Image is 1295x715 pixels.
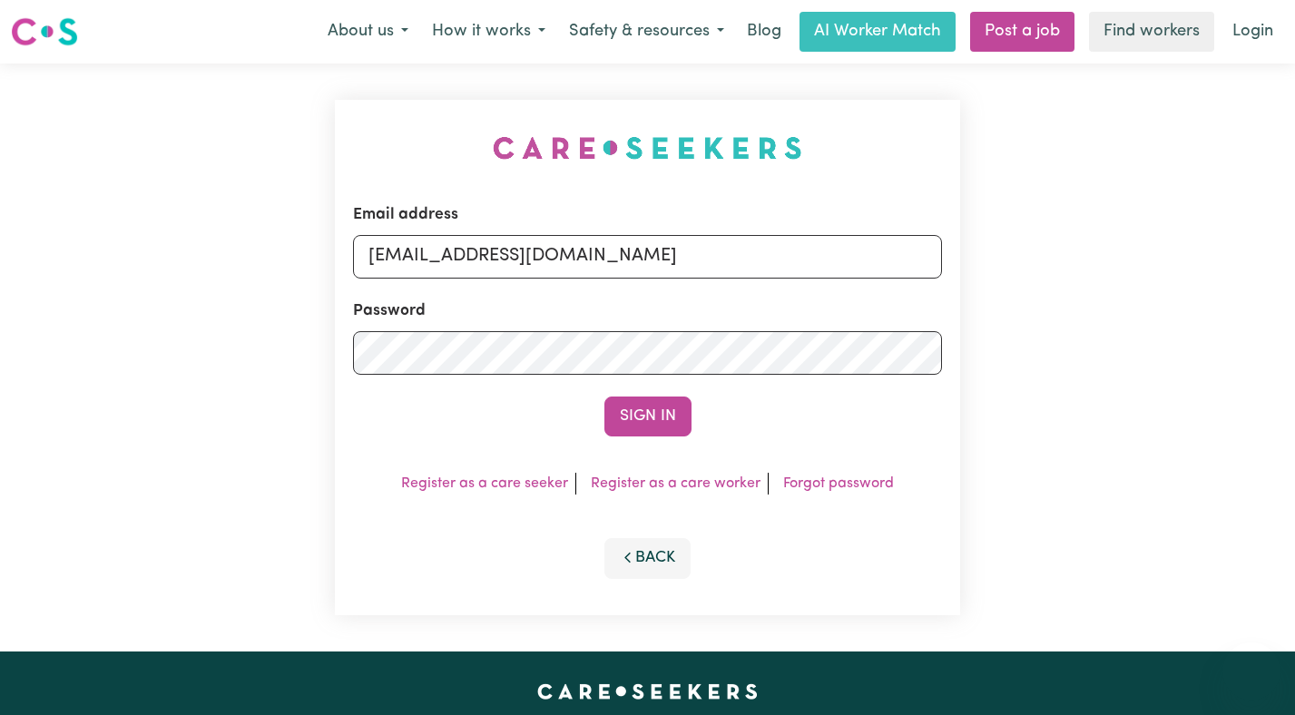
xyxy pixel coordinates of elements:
[1221,12,1284,52] a: Login
[401,476,568,491] a: Register as a care seeker
[736,12,792,52] a: Blog
[420,13,557,51] button: How it works
[800,12,956,52] a: AI Worker Match
[1222,642,1280,700] iframe: Button to launch messaging window
[316,13,420,51] button: About us
[604,397,692,436] button: Sign In
[11,11,78,53] a: Careseekers logo
[1089,12,1214,52] a: Find workers
[970,12,1074,52] a: Post a job
[353,299,426,323] label: Password
[537,684,758,699] a: Careseekers home page
[557,13,736,51] button: Safety & resources
[604,538,692,578] button: Back
[353,203,458,227] label: Email address
[591,476,760,491] a: Register as a care worker
[11,15,78,48] img: Careseekers logo
[783,476,894,491] a: Forgot password
[353,234,943,278] input: Email address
